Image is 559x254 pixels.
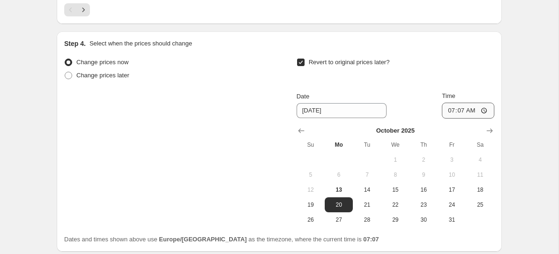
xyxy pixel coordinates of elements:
span: Su [300,141,321,149]
button: Friday October 3 2025 [438,152,466,167]
nav: Pagination [64,3,90,16]
span: 3 [441,156,462,164]
span: 24 [441,201,462,209]
button: Sunday October 19 2025 [297,197,325,212]
span: 9 [413,171,434,179]
span: 5 [300,171,321,179]
th: Wednesday [381,137,410,152]
span: 23 [413,201,434,209]
b: Europe/[GEOGRAPHIC_DATA] [159,236,246,243]
button: Thursday October 16 2025 [410,182,438,197]
span: 1 [385,156,406,164]
span: Change prices later [76,72,129,79]
button: Show next month, November 2025 [483,124,496,137]
span: Sa [470,141,491,149]
b: 07:07 [363,236,379,243]
span: 4 [470,156,491,164]
span: 7 [357,171,377,179]
th: Saturday [466,137,494,152]
button: Sunday October 5 2025 [297,167,325,182]
span: 11 [470,171,491,179]
span: 16 [413,186,434,194]
span: 22 [385,201,406,209]
button: Saturday October 18 2025 [466,182,494,197]
button: Tuesday October 28 2025 [353,212,381,227]
span: Revert to original prices later? [309,59,390,66]
button: Wednesday October 22 2025 [381,197,410,212]
button: Monday October 20 2025 [325,197,353,212]
span: 30 [413,216,434,224]
button: Friday October 10 2025 [438,167,466,182]
p: Select when the prices should change [89,39,192,48]
th: Friday [438,137,466,152]
span: 15 [385,186,406,194]
button: Thursday October 30 2025 [410,212,438,227]
button: Saturday October 25 2025 [466,197,494,212]
button: Friday October 31 2025 [438,212,466,227]
button: Thursday October 23 2025 [410,197,438,212]
span: 6 [328,171,349,179]
span: Change prices now [76,59,128,66]
span: 31 [441,216,462,224]
button: Friday October 24 2025 [438,197,466,212]
span: 27 [328,216,349,224]
span: Time [442,92,455,99]
button: Monday October 27 2025 [325,212,353,227]
span: 12 [300,186,321,194]
span: We [385,141,406,149]
input: 10/13/2025 [297,103,387,118]
button: Monday October 6 2025 [325,167,353,182]
button: Thursday October 2 2025 [410,152,438,167]
button: Today Monday October 13 2025 [325,182,353,197]
button: Thursday October 9 2025 [410,167,438,182]
button: Wednesday October 15 2025 [381,182,410,197]
span: Dates and times shown above use as the timezone, where the current time is [64,236,379,243]
span: 2 [413,156,434,164]
span: Mo [328,141,349,149]
span: 28 [357,216,377,224]
span: 18 [470,186,491,194]
span: 14 [357,186,377,194]
span: 13 [328,186,349,194]
button: Tuesday October 7 2025 [353,167,381,182]
span: 29 [385,216,406,224]
span: 10 [441,171,462,179]
button: Tuesday October 21 2025 [353,197,381,212]
span: Date [297,93,309,100]
button: Saturday October 4 2025 [466,152,494,167]
button: Wednesday October 8 2025 [381,167,410,182]
button: Tuesday October 14 2025 [353,182,381,197]
input: 12:00 [442,103,494,119]
button: Friday October 17 2025 [438,182,466,197]
button: Saturday October 11 2025 [466,167,494,182]
span: 20 [328,201,349,209]
span: 21 [357,201,377,209]
span: Tu [357,141,377,149]
th: Monday [325,137,353,152]
span: Th [413,141,434,149]
span: 19 [300,201,321,209]
th: Thursday [410,137,438,152]
button: Sunday October 26 2025 [297,212,325,227]
span: 26 [300,216,321,224]
button: Wednesday October 29 2025 [381,212,410,227]
span: 17 [441,186,462,194]
button: Next [77,3,90,16]
span: Fr [441,141,462,149]
button: Show previous month, September 2025 [295,124,308,137]
span: 8 [385,171,406,179]
th: Sunday [297,137,325,152]
h2: Step 4. [64,39,86,48]
button: Wednesday October 1 2025 [381,152,410,167]
button: Sunday October 12 2025 [297,182,325,197]
th: Tuesday [353,137,381,152]
span: 25 [470,201,491,209]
